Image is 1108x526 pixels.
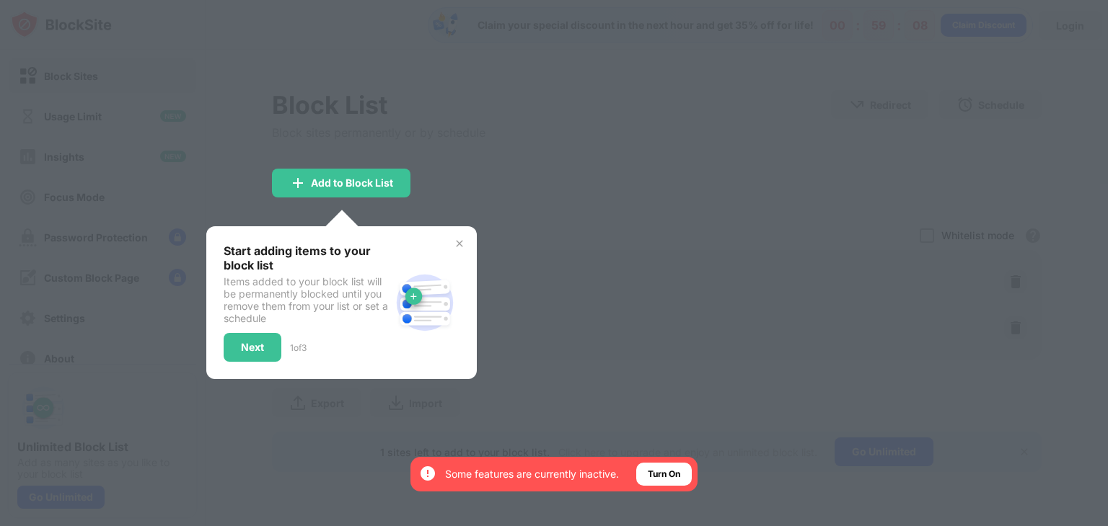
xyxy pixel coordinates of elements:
div: Next [241,342,264,353]
img: x-button.svg [454,238,465,249]
img: error-circle-white.svg [419,465,436,482]
div: Start adding items to your block list [224,244,390,272]
div: Items added to your block list will be permanently blocked until you remove them from your list o... [224,275,390,324]
div: 1 of 3 [290,342,307,353]
div: Some features are currently inactive. [445,467,619,481]
img: block-site.svg [390,268,460,337]
div: Add to Block List [311,177,393,189]
div: Turn On [648,467,680,481]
